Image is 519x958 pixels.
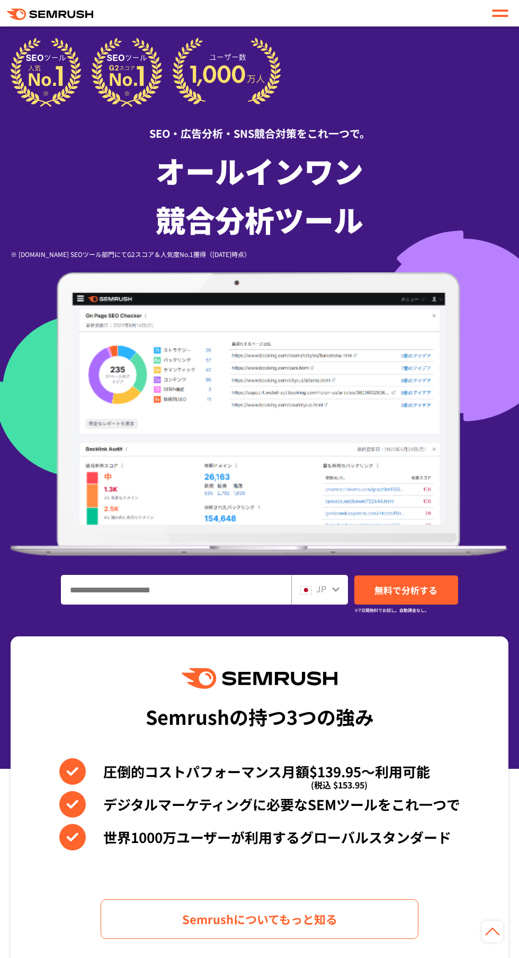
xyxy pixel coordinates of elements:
span: JP [316,582,326,595]
img: Semrush [182,668,337,689]
li: 世界1000万ユーザーが利用するグローバルスタンダード [59,824,460,850]
li: デジタルマーケティングに必要なSEMツールをこれ一つで [59,791,460,818]
div: SEO・広告分析・SNS競合対策をこれ一つで。 [11,107,508,144]
span: (税込 $153.95) [311,771,368,798]
h1: オールインワン 競合分析ツール [11,146,508,244]
span: 無料で分析する [374,583,437,597]
span: Semrushについてもっと知る [182,910,337,928]
a: 無料で分析する [354,575,458,605]
input: ドメイン、キーワードまたはURLを入力してください [61,575,291,604]
div: Semrushの持つ3つの強み [146,697,374,736]
li: 圧倒的コストパフォーマンス月額$139.95〜利用可能 [59,758,460,785]
small: ※7日間無料でお試し。自動課金なし。 [354,605,429,615]
div: ※ [DOMAIN_NAME] SEOツール部門にてG2スコア＆人気度No.1獲得（[DATE]時点） [11,249,508,259]
a: Semrushについてもっと知る [101,899,418,939]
